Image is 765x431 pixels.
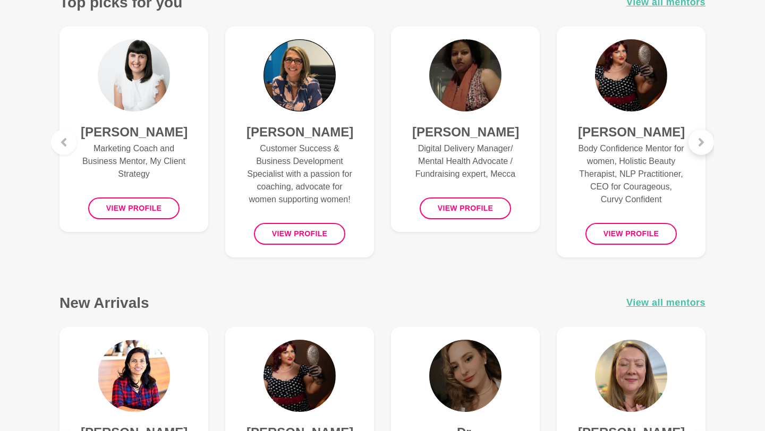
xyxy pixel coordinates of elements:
h4: [PERSON_NAME] [412,124,518,140]
img: Kate Vertsonis [263,39,336,111]
img: Dr. Anastasiya Ovechkin (Osteo) [429,340,501,412]
button: View profile [420,197,512,219]
img: Khushbu Gupta [429,39,501,111]
h4: [PERSON_NAME] [246,124,353,140]
button: View profile [88,197,180,219]
button: View profile [585,223,677,245]
a: View all mentors [626,295,705,311]
p: Customer Success & Business Development Specialist with a passion for coaching, advocate for wome... [246,142,353,206]
p: Marketing Coach and Business Mentor, My Client Strategy [81,142,187,180]
p: Digital Delivery Manager/ Mental Health Advocate / Fundraising expert, Mecca [412,142,518,180]
a: Khushbu Gupta[PERSON_NAME]Digital Delivery Manager/ Mental Health Advocate / Fundraising expert, ... [391,27,540,232]
p: Body Confidence Mentor for women, Holistic Beauty Therapist, NLP Practitioner, CEO for Courageous... [578,142,684,206]
h4: [PERSON_NAME] [578,124,684,140]
img: Hayley Robertson [98,39,170,111]
a: Melissa Rodda[PERSON_NAME]Body Confidence Mentor for women, Holistic Beauty Therapist, NLP Practi... [557,27,705,257]
img: Tammy McCann [595,340,667,412]
a: Kate Vertsonis[PERSON_NAME]Customer Success & Business Development Specialist with a passion for ... [225,27,374,257]
h3: New Arrivals [59,294,149,312]
button: View profile [254,223,346,245]
img: Melissa Rodda [263,340,336,412]
img: Melissa Rodda [595,39,667,111]
a: Hayley Robertson[PERSON_NAME]Marketing Coach and Business Mentor, My Client StrategyView profile [59,27,208,232]
h4: [PERSON_NAME] [81,124,187,140]
img: Diana Philip [98,340,170,412]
